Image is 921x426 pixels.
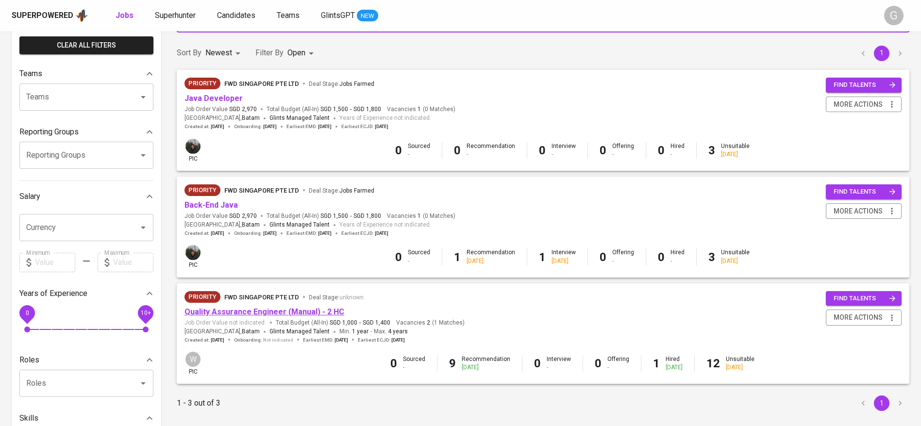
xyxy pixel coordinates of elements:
span: SGD 1,400 [363,319,390,327]
input: Value [113,253,153,272]
b: 0 [600,250,606,264]
span: SGD 2,970 [229,212,257,220]
p: Salary [19,191,40,202]
div: Recommendation [467,142,515,159]
span: 2 [425,319,430,327]
b: 0 [600,144,606,157]
b: 1 [653,357,660,370]
b: 9 [449,357,456,370]
div: [DATE] [666,363,683,372]
div: Superpowered [12,10,73,21]
div: Hired [666,355,683,372]
span: Priority [184,185,220,195]
div: Unsuitable [726,355,754,372]
span: Job Order Value [184,212,257,220]
a: Superhunter [155,10,198,22]
span: Deal Stage : [309,294,364,301]
img: glenn@glints.com [185,139,201,154]
div: W [184,351,201,368]
span: more actions [834,205,883,217]
span: - [359,319,361,327]
a: Java Developer [184,94,243,103]
b: 1 [539,250,546,264]
img: app logo [75,8,88,23]
div: - [408,257,430,265]
button: Clear All filters [19,36,153,54]
span: Years of Experience not indicated. [339,114,431,123]
span: SGD 2,970 [229,105,257,114]
div: New Job received from Demand Team [184,184,220,196]
span: more actions [834,98,883,111]
span: Vacancies ( 0 Matches ) [387,212,455,220]
div: Hired [670,248,685,265]
span: [DATE] [263,230,277,237]
button: find talents [826,291,902,306]
button: page 1 [874,395,889,411]
div: Reporting Groups [19,122,153,142]
p: Skills [19,412,38,424]
div: Sourced [408,248,430,265]
span: [DATE] [318,230,332,237]
div: Offering [612,142,634,159]
span: 4 years [388,328,408,335]
div: - [612,150,634,159]
p: Roles [19,354,39,366]
span: FWD Singapore Pte Ltd [224,187,299,194]
span: Teams [277,11,300,20]
div: Hired [670,142,685,159]
b: 3 [708,144,715,157]
span: Batam [242,220,260,230]
span: Candidates [217,11,255,20]
p: Years of Experience [19,288,87,299]
span: [DATE] [318,123,332,130]
span: Created at : [184,337,224,344]
div: Unsuitable [721,248,750,265]
button: more actions [826,203,902,219]
button: page 1 [874,46,889,61]
span: [DATE] [335,337,348,344]
p: Sort By [177,47,201,59]
span: Superhunter [155,11,196,20]
button: Open [136,148,150,162]
p: Filter By [255,47,284,59]
span: Clear All filters [27,39,146,51]
div: Offering [607,355,629,372]
span: Years of Experience not indicated. [339,220,431,230]
span: - [350,105,352,114]
span: Priority [184,292,220,302]
span: FWD Singapore Pte Ltd [224,80,299,87]
span: Earliest ECJD : [358,337,405,344]
span: Onboarding : [234,337,293,344]
span: Earliest EMD : [286,230,332,237]
span: [GEOGRAPHIC_DATA] , [184,114,260,123]
div: - [467,150,515,159]
div: Recommendation [462,355,510,372]
span: [DATE] [211,337,224,344]
span: [GEOGRAPHIC_DATA] , [184,220,260,230]
div: Teams [19,64,153,83]
span: Deal Stage : [309,81,374,87]
b: 0 [658,250,665,264]
span: Total Budget (All-In) [267,105,381,114]
span: Earliest ECJD : [341,123,388,130]
span: SGD 1,800 [353,212,381,220]
b: 0 [390,357,397,370]
a: Jobs [116,10,135,22]
div: Interview [552,142,576,159]
span: Batam [242,327,260,337]
div: Offering [612,248,634,265]
span: find talents [834,80,896,91]
a: Teams [277,10,301,22]
span: Earliest EMD : [286,123,332,130]
span: Job Order Value not indicated. [184,319,266,327]
b: 3 [708,250,715,264]
span: [DATE] [375,123,388,130]
div: - [607,363,629,372]
span: Glints Managed Talent [269,328,330,335]
span: SGD 1,000 [330,319,357,327]
b: 1 [454,250,461,264]
nav: pagination navigation [854,395,909,411]
div: - [670,150,685,159]
span: SGD 1,500 [320,212,348,220]
span: [DATE] [211,123,224,130]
